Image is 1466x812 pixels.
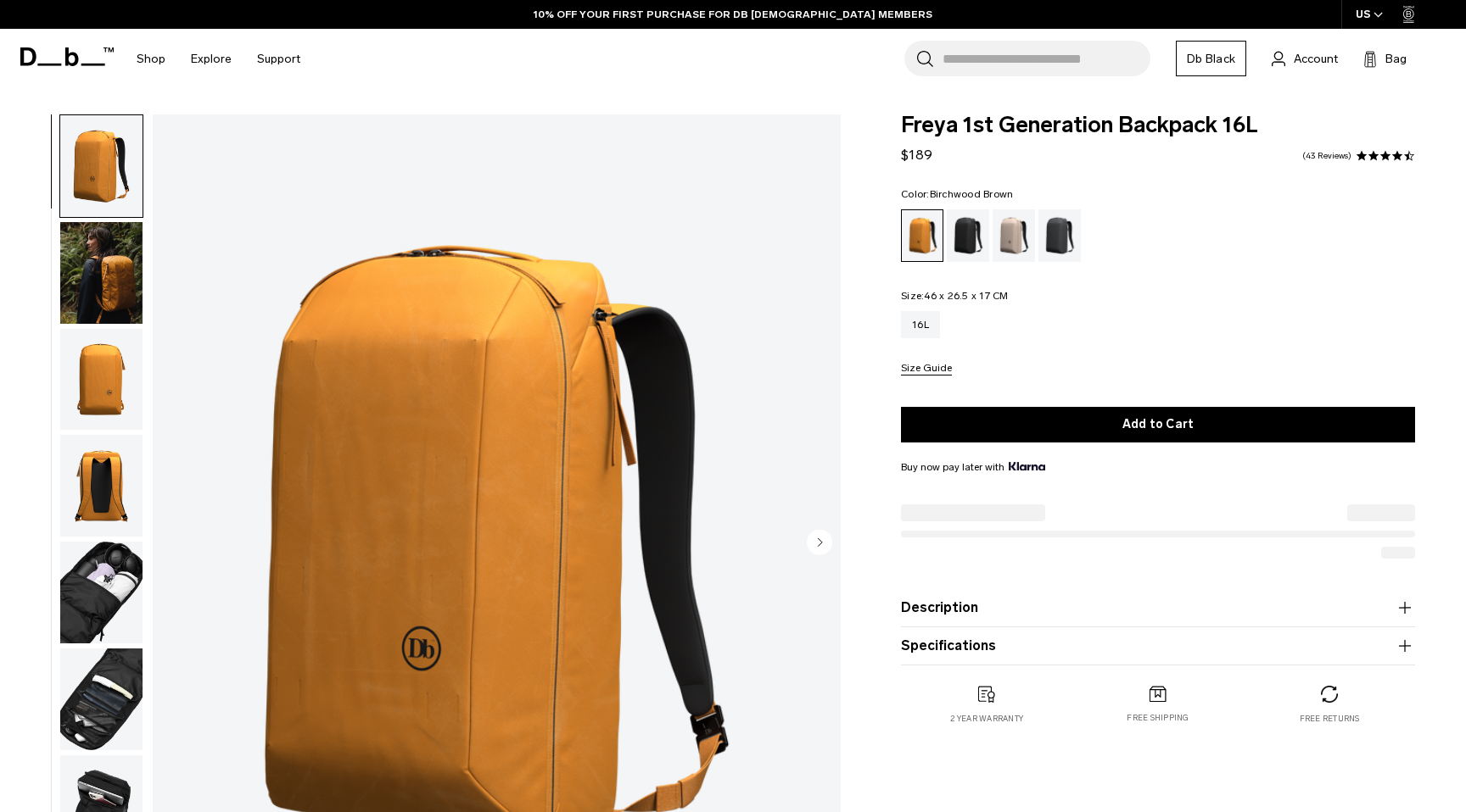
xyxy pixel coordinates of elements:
button: The_Freya_16L_Backpack_meshpockets_lowres.png [59,648,143,751]
p: 2 year warranty [950,713,1023,725]
button: Makelos16L2.png [59,114,143,218]
img: Makelos16L2.png [60,115,143,217]
a: Shop [137,29,165,89]
a: Black Out [947,209,989,262]
p: Free shipping [1127,712,1189,724]
button: Makelos16L-2.png [59,434,143,537]
img: {"height" => 20, "alt" => "Klarna"} [1009,462,1045,470]
legend: Size: [901,291,1009,301]
p: Free returns [1300,713,1360,725]
a: Gneiss [1038,209,1081,262]
a: Account [1272,48,1338,69]
span: 46 x 26.5 x 17 CM [924,290,1008,302]
button: Makelos16L-1.png [59,328,143,431]
a: 16L [901,311,940,338]
button: Specifications [901,636,1415,656]
a: Explore [191,29,232,89]
span: Freya 1st Generation Backpack 16L [901,114,1415,136]
button: Description [901,598,1415,618]
span: Buy now pay later with [901,459,1045,475]
img: fREYA16l.png [60,222,143,324]
img: The_Freya_16L_Backpack_maincompartment_lowres.png [60,542,143,643]
button: Bag [1363,48,1407,69]
a: Fogbow Beige [993,209,1035,262]
img: Makelos16L-2.png [60,435,143,537]
span: Birchwood Brown [930,188,1014,200]
button: fREYA16l.png [59,221,143,325]
nav: Main Navigation [124,29,313,89]
span: Account [1294,50,1338,68]
img: The_Freya_16L_Backpack_meshpockets_lowres.png [60,648,143,750]
button: Add to Cart [901,407,1415,442]
span: Bag [1385,50,1407,68]
a: Db Black [1176,41,1246,76]
img: Makelos16L-1.png [60,329,143,431]
a: Support [257,29,300,89]
button: The_Freya_16L_Backpack_maincompartment_lowres.png [59,541,143,644]
span: $189 [901,147,932,163]
button: Next slide [807,529,832,558]
a: 43 reviews [1302,152,1351,160]
legend: Color: [901,189,1013,199]
a: 10% OFF YOUR FIRST PURCHASE FOR DB [DEMOGRAPHIC_DATA] MEMBERS [534,7,932,22]
button: Size Guide [901,363,952,375]
a: Birchwood Brown [901,209,943,262]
